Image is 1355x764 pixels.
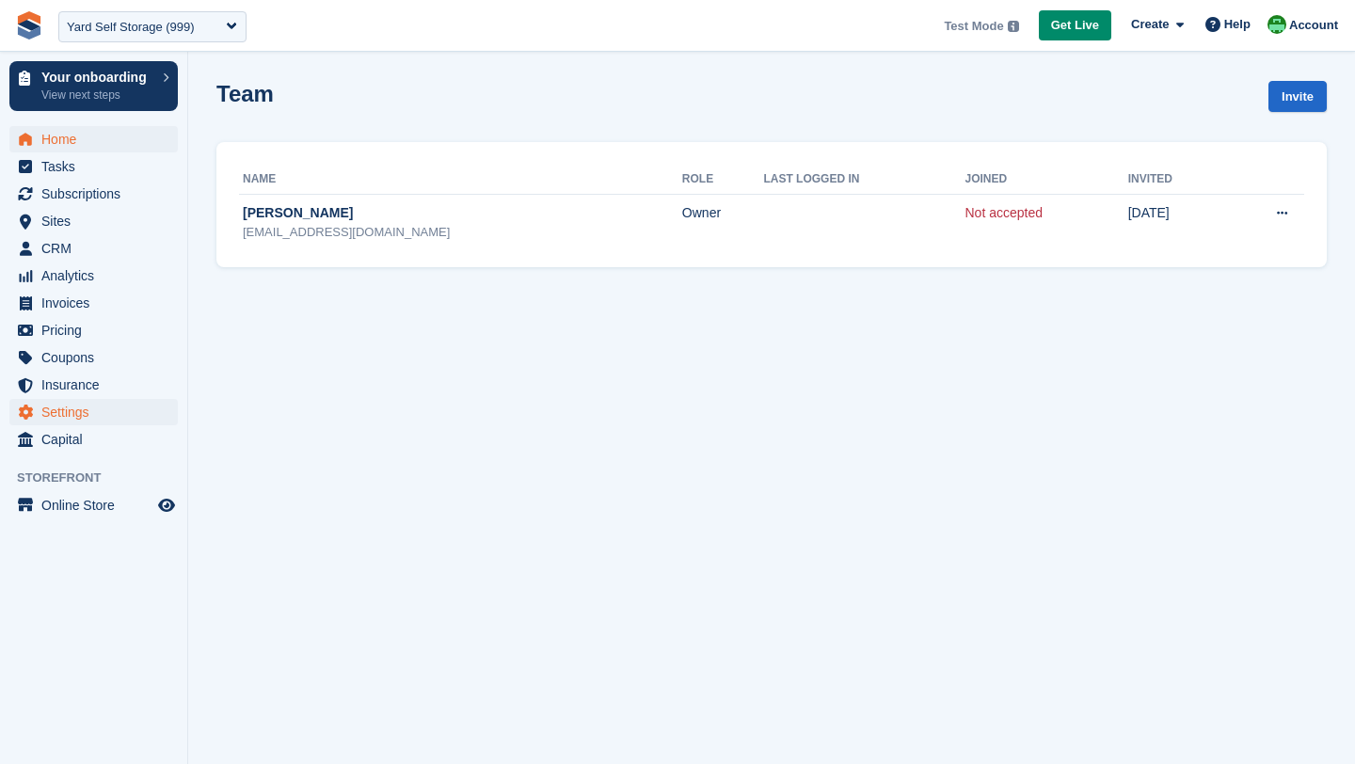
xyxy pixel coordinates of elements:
a: Not accepted [965,205,1044,220]
a: Invite [1268,81,1327,112]
span: Pricing [41,317,154,343]
a: menu [9,317,178,343]
th: Role [682,165,764,195]
p: View next steps [41,87,153,103]
a: menu [9,263,178,289]
a: menu [9,426,178,453]
a: Preview store [155,494,178,517]
h1: Team [216,81,274,106]
a: menu [9,153,178,180]
a: menu [9,492,178,518]
td: Owner [682,194,764,252]
th: Invited [1128,165,1221,195]
span: Test Mode [944,17,1003,36]
span: Storefront [17,469,187,487]
td: [DATE] [1128,194,1221,252]
a: menu [9,372,178,398]
img: icon-info-grey-7440780725fd019a000dd9b08b2336e03edf1995a4989e88bcd33f0948082b44.svg [1008,21,1019,32]
span: Capital [41,426,154,453]
a: menu [9,399,178,425]
a: menu [9,208,178,234]
span: Get Live [1051,16,1099,35]
a: Get Live [1039,10,1111,41]
span: Analytics [41,263,154,289]
a: menu [9,344,178,371]
img: Laura Carlisle [1267,15,1286,34]
a: menu [9,181,178,207]
span: Online Store [41,492,154,518]
span: Account [1289,16,1338,35]
a: menu [9,290,178,316]
span: Sites [41,208,154,234]
a: Your onboarding View next steps [9,61,178,111]
img: stora-icon-8386f47178a22dfd0bd8f6a31ec36ba5ce8667c1dd55bd0f319d3a0aa187defe.svg [15,11,43,40]
span: Invoices [41,290,154,316]
span: Insurance [41,372,154,398]
span: CRM [41,235,154,262]
th: Joined [965,165,1128,195]
a: menu [9,126,178,152]
div: [EMAIL_ADDRESS][DOMAIN_NAME] [243,223,682,242]
span: Home [41,126,154,152]
span: Tasks [41,153,154,180]
span: Settings [41,399,154,425]
th: Last logged in [763,165,964,195]
div: Yard Self Storage (999) [67,18,195,37]
span: Create [1131,15,1169,34]
th: Name [239,165,682,195]
span: Coupons [41,344,154,371]
a: menu [9,235,178,262]
div: [PERSON_NAME] [243,203,682,223]
span: Help [1224,15,1251,34]
p: Your onboarding [41,71,153,84]
span: Subscriptions [41,181,154,207]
